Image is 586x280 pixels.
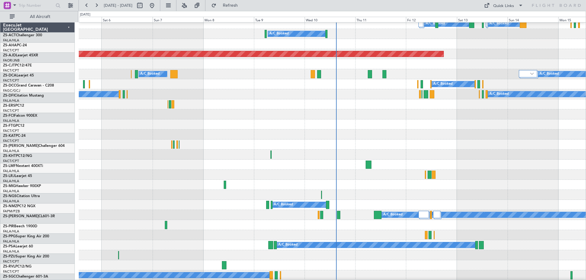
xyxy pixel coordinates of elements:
span: ZS-NGS [3,194,16,198]
a: FALA/HLA [3,249,19,254]
span: ZS-[PERSON_NAME] [3,214,38,218]
span: ZS-PIR [3,225,14,228]
div: A/C Booked [274,200,293,209]
button: Quick Links [481,1,526,10]
a: FALA/HLA [3,149,19,153]
a: FALA/HLA [3,169,19,173]
a: FALA/HLA [3,239,19,244]
a: FACT/CPT [3,159,19,163]
div: Sun 14 [508,17,558,22]
a: FACT/CPT [3,68,19,73]
a: ZS-ERSPC12 [3,104,24,108]
img: arrow-gray.svg [530,73,534,75]
span: ZS-AHA [3,44,17,47]
a: FALA/HLA [3,229,19,234]
span: ZS-KAT [3,134,16,138]
a: ZS-PZUSuper King Air 200 [3,255,49,258]
a: ZS-KATPC-24 [3,134,26,138]
span: [DATE] - [DATE] [104,3,132,8]
a: ZS-NGSCitation Ultra [3,194,40,198]
span: ZS-PPG [3,235,16,238]
span: ZS-ACT [3,34,16,37]
div: Sat 6 [102,17,152,22]
div: Wed 10 [305,17,355,22]
a: ZS-ACTChallenger 300 [3,34,42,37]
div: Sun 7 [153,17,203,22]
a: FAGC/GCJ [3,88,20,93]
a: ZS-DCALearjet 45 [3,74,34,77]
span: ZS-LMF [3,164,16,168]
div: Fri 12 [406,17,457,22]
a: FACT/CPT [3,269,19,274]
span: ZS-DFI [3,94,14,97]
a: FACT/CPT [3,78,19,83]
span: ZS-RVL [3,265,15,268]
div: [DATE] [80,12,90,17]
span: ZS-ERS [3,104,15,108]
a: ZS-MIGHawker 900XP [3,184,41,188]
a: ZS-KHTPC12/NG [3,154,32,158]
a: FALA/HLA [3,189,19,193]
span: ZS-SGC [3,275,16,278]
div: Quick Links [493,3,514,9]
a: ZS-[PERSON_NAME]CL601-3R [3,214,55,218]
a: FACT/CPT [3,129,19,133]
a: ZS-SGCChallenger 601-3A [3,275,48,278]
a: ZS-CJTPC12/47E [3,64,32,67]
div: A/C Booked [490,19,509,28]
span: Refresh [218,3,243,8]
a: ZS-AHAPC-24 [3,44,27,47]
span: ZS-FTG [3,124,16,128]
a: ZS-PPGSuper King Air 200 [3,235,49,238]
a: FACT/CPT [3,108,19,113]
span: ZS-LRJ [3,174,15,178]
a: FACT/CPT [3,139,19,143]
div: A/C Booked [540,69,559,79]
span: ZS-AJD [3,54,16,57]
a: ZS-DFICitation Mustang [3,94,44,97]
a: FALA/HLA [3,179,19,183]
div: A/C Booked [383,210,403,219]
a: FALA/HLA [3,199,19,204]
span: ZS-PSA [3,245,16,248]
div: A/C Booked [140,69,160,79]
a: ZS-LRJLearjet 45 [3,174,32,178]
a: ZS-[PERSON_NAME]Challenger 604 [3,144,65,148]
div: Thu 11 [355,17,406,22]
div: A/C Booked [278,240,298,250]
a: FAPM/PZB [3,209,20,214]
span: ZS-DCA [3,74,16,77]
span: ZS-NMZ [3,204,17,208]
a: FAOR/JNB [3,58,20,63]
a: FALA/HLA [3,98,19,103]
span: All Aircraft [16,15,64,19]
a: ZS-PSALearjet 60 [3,245,33,248]
div: A/C Booked [426,19,445,28]
span: ZS-[PERSON_NAME] [3,144,38,148]
div: Sat 13 [457,17,508,22]
a: ZS-AJDLearjet 45XR [3,54,38,57]
a: ZS-DCCGrand Caravan - C208 [3,84,54,87]
a: ZS-RVLPC12/NG [3,265,31,268]
a: FALA/HLA [3,119,19,123]
a: ZS-LMFNextant 400XTi [3,164,43,168]
a: FALA/HLA [3,38,19,43]
a: FACT/CPT [3,48,19,53]
div: A/C Booked [490,90,509,99]
div: Tue 9 [254,17,305,22]
div: A/C Booked [269,29,289,38]
a: ZS-PIRBeech 1900D [3,225,37,228]
span: ZS-DCC [3,84,16,87]
button: All Aircraft [7,12,66,22]
span: ZS-MIG [3,184,16,188]
div: A/C Booked [433,80,453,89]
a: FACT/CPT [3,259,19,264]
div: Mon 8 [203,17,254,22]
input: Trip Number [19,1,54,10]
span: ZS-KHT [3,154,16,158]
a: ZS-FCIFalcon 900EX [3,114,37,118]
a: ZS-FTGPC12 [3,124,24,128]
button: Refresh [208,1,245,10]
span: ZS-FCI [3,114,14,118]
span: ZS-PZU [3,255,16,258]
